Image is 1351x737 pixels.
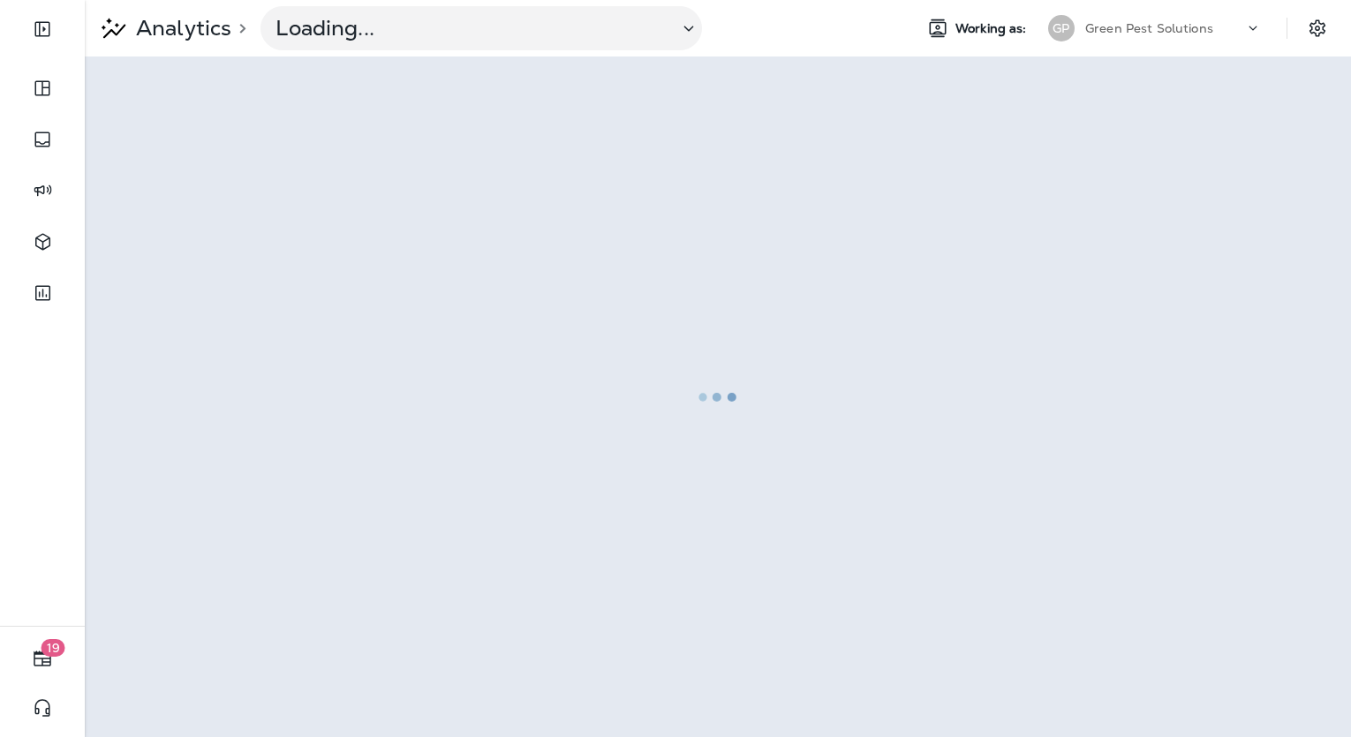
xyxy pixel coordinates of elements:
button: Expand Sidebar [18,11,67,47]
p: Loading... [275,15,664,41]
p: > [231,21,246,35]
div: GP [1048,15,1075,41]
span: Working as: [955,21,1030,36]
button: 19 [18,641,67,676]
p: Green Pest Solutions [1085,21,1213,35]
button: Settings [1302,12,1333,44]
span: 19 [42,639,65,657]
p: Analytics [129,15,231,41]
